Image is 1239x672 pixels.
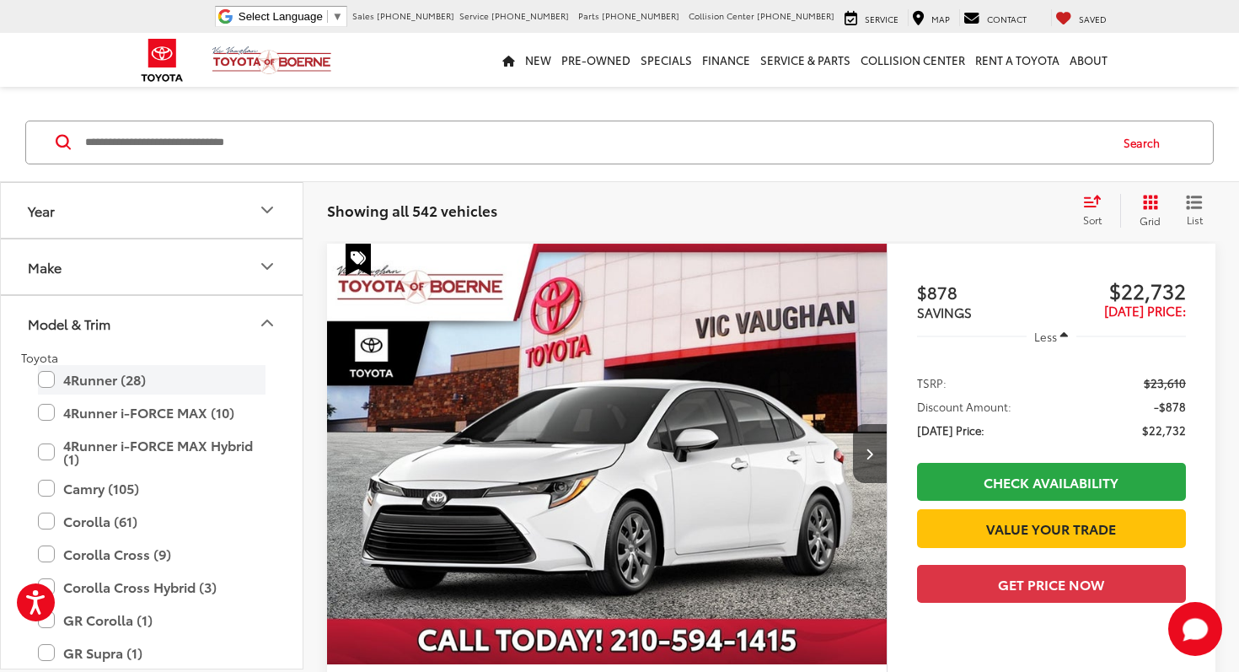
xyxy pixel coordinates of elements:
span: [PHONE_NUMBER] [602,9,679,22]
span: [DATE] Price: [917,422,984,438]
span: [PHONE_NUMBER] [377,9,454,22]
button: Search [1108,121,1184,164]
button: Next image [853,424,887,483]
a: Select Language​ [239,10,343,23]
svg: Start Chat [1168,602,1222,656]
a: About [1065,33,1113,87]
span: Less [1034,329,1057,344]
a: Pre-Owned [556,33,636,87]
span: TSRP: [917,374,947,391]
span: Contact [987,13,1027,25]
label: GR Supra (1) [38,638,265,668]
button: Model & TrimModel & Trim [1,296,304,351]
label: 4Runner i-FORCE MAX (10) [38,398,265,427]
div: Year [257,200,277,220]
img: Toyota [131,33,194,88]
button: Get Price Now [917,565,1186,603]
button: Select sort value [1075,194,1120,228]
a: 2025 Toyota Corolla LE2025 Toyota Corolla LE2025 Toyota Corolla LE2025 Toyota Corolla LE [326,244,888,664]
div: 2025 Toyota Corolla LE 0 [326,244,888,664]
span: Select Language [239,10,323,23]
span: Special [346,244,371,276]
span: Service [459,9,489,22]
span: Sales [352,9,374,22]
button: List View [1173,194,1215,228]
span: ​ [327,10,328,23]
label: Corolla Cross (9) [38,540,265,569]
div: Year [28,202,55,218]
span: ▼ [332,10,343,23]
span: [PHONE_NUMBER] [757,9,834,22]
a: New [520,33,556,87]
a: Contact [959,9,1031,26]
a: Finance [697,33,755,87]
a: Value Your Trade [917,509,1186,547]
span: $22,732 [1142,422,1186,438]
span: [PHONE_NUMBER] [491,9,569,22]
img: 2025 Toyota Corolla LE [326,244,888,665]
label: Corolla Cross Hybrid (3) [38,573,265,602]
span: [DATE] Price: [1104,301,1186,320]
button: Grid View [1120,194,1173,228]
a: Map [908,9,954,26]
button: YearYear [1,183,304,238]
label: Corolla (61) [38,507,265,536]
a: Specials [636,33,697,87]
span: $22,732 [1051,277,1186,303]
span: Discount Amount: [917,398,1011,415]
span: Collision Center [689,9,754,22]
span: Parts [578,9,599,22]
a: Service & Parts: Opens in a new tab [755,33,855,87]
span: $23,610 [1144,374,1186,391]
label: Camry (105) [38,474,265,503]
span: Toyota [21,349,58,366]
span: -$878 [1154,398,1186,415]
label: GR Corolla (1) [38,605,265,635]
div: Model & Trim [257,313,277,333]
button: Toggle Chat Window [1168,602,1222,656]
a: Service [840,9,903,26]
span: Map [931,13,950,25]
span: Saved [1079,13,1107,25]
a: Collision Center [855,33,970,87]
span: Grid [1140,213,1161,228]
label: 4Runner i-FORCE MAX Hybrid (1) [38,431,265,474]
a: Home [497,33,520,87]
div: Make [28,259,62,275]
div: Model & Trim [28,315,110,331]
span: $878 [917,279,1052,304]
button: Less [1027,321,1077,352]
label: 4Runner (28) [38,365,265,395]
span: Service [865,13,898,25]
input: Search by Make, Model, or Keyword [83,122,1108,163]
a: My Saved Vehicles [1051,9,1111,26]
a: Rent a Toyota [970,33,1065,87]
span: SAVINGS [917,303,972,321]
a: Check Availability [917,463,1186,501]
div: Make [257,256,277,277]
span: Sort [1083,212,1102,227]
span: Showing all 542 vehicles [327,200,497,220]
button: MakeMake [1,239,304,294]
img: Vic Vaughan Toyota of Boerne [212,46,332,75]
span: List [1186,212,1203,227]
